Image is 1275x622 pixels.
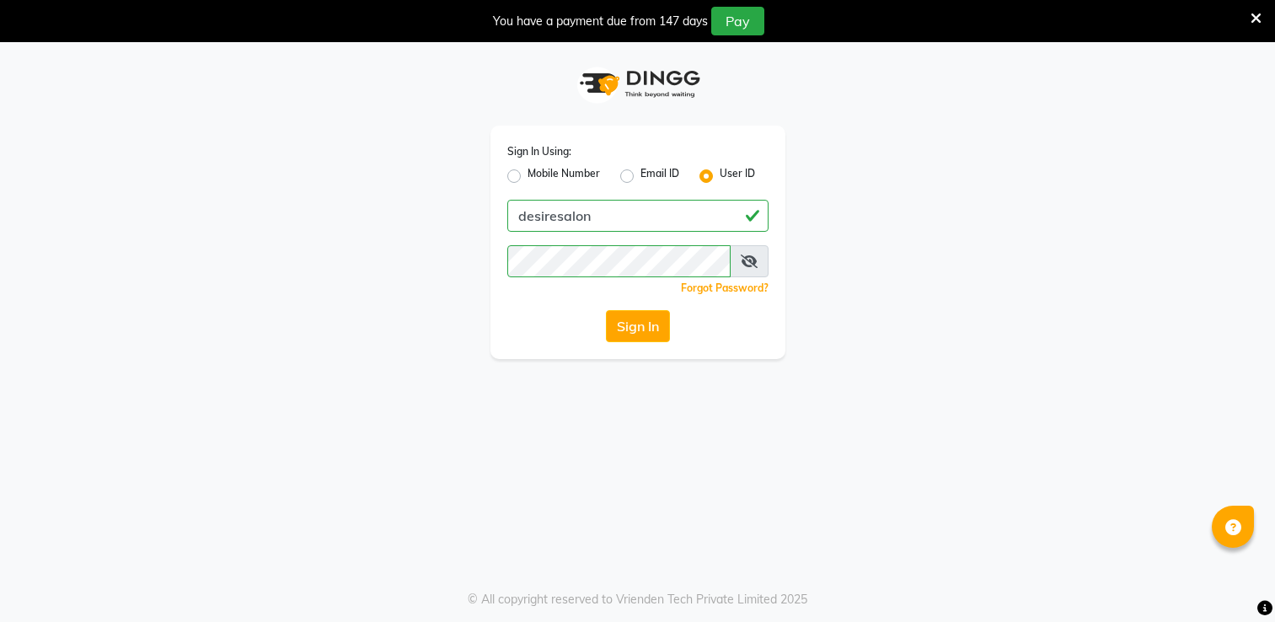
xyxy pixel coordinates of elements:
[640,166,679,186] label: Email ID
[571,59,705,109] img: logo1.svg
[681,282,769,294] a: Forgot Password?
[711,7,764,35] button: Pay
[720,166,755,186] label: User ID
[606,310,670,342] button: Sign In
[493,13,708,30] div: You have a payment due from 147 days
[507,200,769,232] input: Username
[528,166,600,186] label: Mobile Number
[507,245,731,277] input: Username
[507,144,571,159] label: Sign In Using:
